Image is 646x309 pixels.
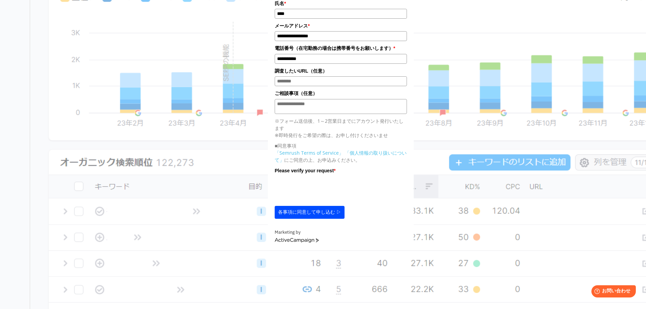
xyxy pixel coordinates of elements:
[275,67,407,75] label: 調査したいURL（任意）
[275,142,407,149] p: ■同意事項
[275,117,407,139] p: ※フォーム送信後、1～2営業日までにアカウント発行いたします ※即時発行をご希望の際は、お申し付けくださいませ
[275,22,407,30] label: メールアドレス
[275,90,407,97] label: ご相談事項（任意）
[275,150,344,156] a: 「Semrush Terms of Service」
[275,150,407,163] a: 「個人情報の取り扱いについて」
[275,44,407,52] label: 電話番号（在宅勤務の場合は携帯番号をお願いします）
[586,283,639,302] iframe: Help widget launcher
[275,167,407,174] label: Please verify your request
[275,229,407,236] div: Marketing by
[275,206,345,219] button: 各事項に同意して申し込む ▷
[275,149,407,163] p: にご同意の上、お申込みください。
[275,176,378,202] iframe: reCAPTCHA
